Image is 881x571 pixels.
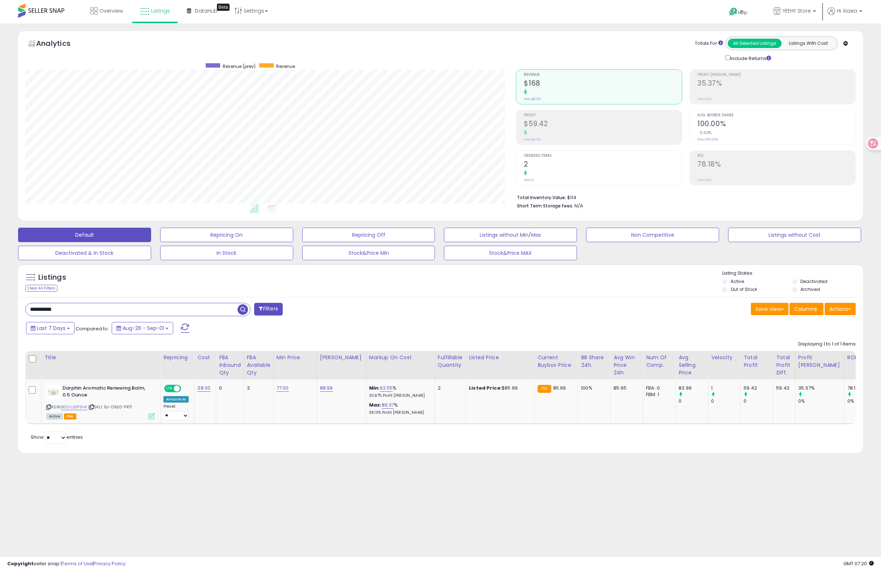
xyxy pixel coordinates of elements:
div: 0 [219,385,238,391]
p: Listing States: [722,270,863,277]
div: Total Profit Diff. [776,354,792,377]
button: Listings without Min/Max [444,228,577,242]
h2: 78.18% [697,160,855,170]
div: Markup on Cost [369,354,432,361]
div: Preset: [163,404,189,420]
div: 0% [847,398,877,404]
small: Prev: $0.00 [524,137,541,142]
img: 316mI+AssOL._SL40_.jpg [46,385,61,399]
div: Min Price [277,354,314,361]
i: Get Help [729,7,738,16]
span: Aug-26 - Sep-01 [123,325,164,332]
div: Cost [197,354,213,361]
button: Last 7 Days [26,322,74,334]
label: Active [731,278,744,284]
div: Total Profit [744,354,770,369]
div: Listed Price [469,354,531,361]
li: $114 [517,193,850,201]
div: ASIN: [46,385,155,418]
th: The percentage added to the cost of goods (COGS) that forms the calculator for Min & Max prices. [366,351,435,379]
div: FBA inbound Qty [219,354,241,377]
span: All listings currently available for purchase on Amazon [46,413,63,420]
div: Include Returns [720,54,780,62]
button: Columns [790,303,824,315]
label: Out of Stock [731,286,757,292]
div: Repricing [163,354,191,361]
button: Repricing On [160,228,293,242]
p: 30.87% Profit [PERSON_NAME] [369,393,429,398]
div: Num of Comp. [646,354,672,369]
button: Listings without Cost [728,228,861,242]
a: B00UJ6P3HK [61,404,87,410]
button: Stock&Price Min [302,246,435,260]
div: Clear All Filters [25,285,57,292]
a: 89.37 [382,402,394,409]
div: 100% [581,385,605,391]
div: 3 [247,385,268,391]
div: 59.42 [744,385,773,391]
div: Avg Win Price 24h. [613,354,640,377]
div: 1 [711,385,740,391]
span: Revenue [524,73,682,77]
span: YEEHY Store [783,7,811,14]
label: Archived [800,286,820,292]
span: Profit [524,113,682,117]
h2: 2 [524,160,682,170]
b: Short Term Storage Fees: [517,203,573,209]
div: Displaying 1 to 1 of 1 items [798,341,856,348]
small: FBA [538,385,551,393]
b: Max: [369,402,382,408]
button: In Stock [160,246,293,260]
button: Filters [254,303,282,315]
span: Avg. Buybox Share [697,113,855,117]
span: Overview [99,7,123,14]
small: 0.00% [697,130,712,136]
button: Non Competitive [586,228,719,242]
div: 85.65 [613,385,637,391]
div: 0 [711,398,740,404]
button: Actions [825,303,856,315]
div: FBM: 1 [646,391,670,398]
a: Help [723,2,762,23]
label: Deactivated [800,278,827,284]
div: 78.18% [847,385,877,391]
span: Last 7 Days [37,325,65,332]
div: FBA: 0 [646,385,670,391]
div: Avg Selling Price [679,354,705,377]
button: Stock&Price MAX [444,246,577,260]
div: Profit [PERSON_NAME] [798,354,841,369]
a: 88.99 [320,385,333,392]
p: 38.16% Profit [PERSON_NAME] [369,410,429,415]
small: Prev: N/A [697,97,711,101]
a: Hi Xiaxia [827,7,862,23]
div: 35.37% [798,385,844,391]
span: | SKU: 9J-O9E0-PRT1 [88,404,132,410]
b: Listed Price: [469,385,502,391]
span: Compared to: [76,325,109,332]
button: Deactivated & In Stock [18,246,151,260]
button: Default [18,228,151,242]
span: ON [165,386,174,392]
span: FBA [64,413,76,420]
span: 85.99 [553,385,566,391]
div: BB Share 24h. [581,354,607,369]
span: Revenue [276,63,295,69]
small: Prev: 0 [524,178,534,182]
span: ROI [697,154,855,158]
span: Help [738,9,748,16]
b: Darphin Aromatic Renewing Balm, 0.5 Ounce [63,385,150,400]
div: Fulfillable Quantity [438,354,463,369]
span: Hi Xiaxia [837,7,857,14]
div: FBA Available Qty [247,354,270,377]
div: ROI [847,354,874,361]
h5: Analytics [36,38,85,50]
h2: $168 [524,79,682,89]
a: 62.55 [380,385,393,392]
span: Revenue (prev) [223,63,256,69]
h5: Listings [38,272,66,283]
div: $85.99 [469,385,529,391]
button: All Selected Listings [728,39,782,48]
button: Repricing Off [302,228,435,242]
span: Columns [794,305,817,313]
span: Listings [151,7,170,14]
